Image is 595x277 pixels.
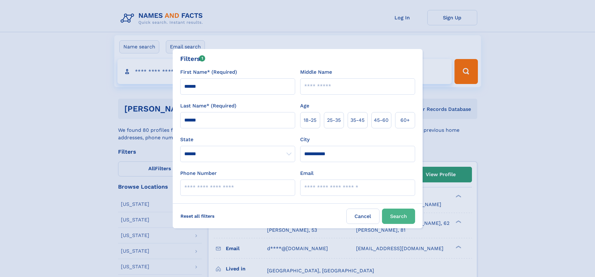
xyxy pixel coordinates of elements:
[350,116,364,124] span: 35‑45
[176,209,219,224] label: Reset all filters
[400,116,410,124] span: 60+
[300,136,310,143] label: City
[374,116,389,124] span: 45‑60
[346,209,379,224] label: Cancel
[180,102,236,110] label: Last Name* (Required)
[327,116,341,124] span: 25‑35
[304,116,316,124] span: 18‑25
[300,68,332,76] label: Middle Name
[300,102,309,110] label: Age
[180,136,295,143] label: State
[382,209,415,224] button: Search
[180,68,237,76] label: First Name* (Required)
[300,170,314,177] label: Email
[180,54,206,63] div: Filters
[180,170,217,177] label: Phone Number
